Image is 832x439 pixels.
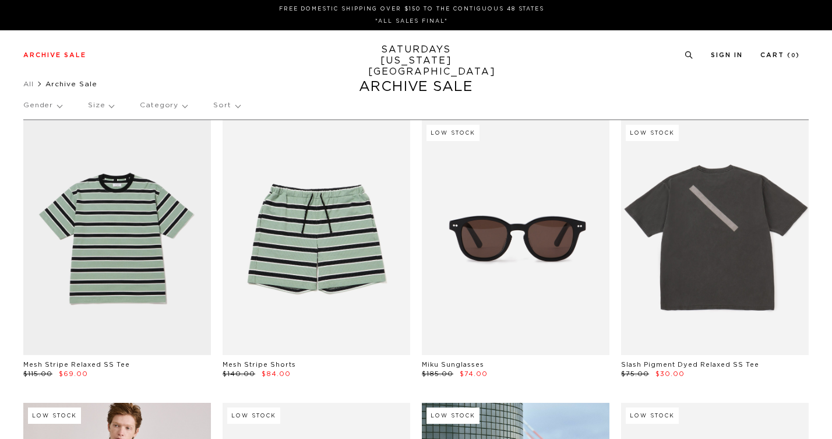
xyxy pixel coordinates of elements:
[711,52,743,58] a: Sign In
[223,361,296,368] a: Mesh Stripe Shorts
[760,52,800,58] a: Cart (0)
[426,125,480,141] div: Low Stock
[23,361,130,368] a: Mesh Stripe Relaxed SS Tee
[45,80,97,87] span: Archive Sale
[368,44,464,78] a: SATURDAYS[US_STATE][GEOGRAPHIC_DATA]
[626,408,679,424] div: Low Stock
[28,5,795,13] p: FREE DOMESTIC SHIPPING OVER $150 TO THE CONTIGUOUS 48 STATES
[227,408,280,424] div: Low Stock
[621,371,649,377] span: $75.00
[791,53,796,58] small: 0
[422,361,484,368] a: Miku Sunglasses
[223,371,255,377] span: $140.00
[626,125,679,141] div: Low Stock
[23,52,86,58] a: Archive Sale
[88,92,114,119] p: Size
[23,371,52,377] span: $115.00
[23,92,62,119] p: Gender
[140,92,187,119] p: Category
[422,371,453,377] span: $185.00
[426,408,480,424] div: Low Stock
[655,371,685,377] span: $30.00
[262,371,291,377] span: $84.00
[621,361,759,368] a: Slash Pigment Dyed Relaxed SS Tee
[23,80,34,87] a: All
[460,371,488,377] span: $74.00
[213,92,239,119] p: Sort
[28,408,81,424] div: Low Stock
[59,371,88,377] span: $69.00
[28,17,795,26] p: *ALL SALES FINAL*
